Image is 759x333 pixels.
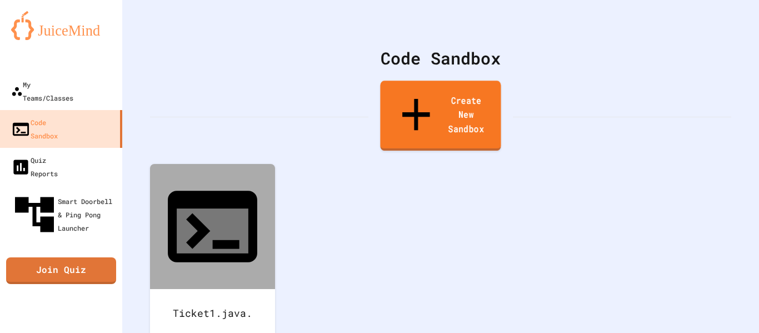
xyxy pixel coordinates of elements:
[11,191,118,238] div: Smart Doorbell & Ping Pong Launcher
[11,116,58,142] div: Code Sandbox
[6,257,116,284] a: Join Quiz
[11,11,111,40] img: logo-orange.svg
[150,46,731,71] div: Code Sandbox
[380,81,501,151] a: Create New Sandbox
[11,78,73,105] div: My Teams/Classes
[11,153,58,180] div: Quiz Reports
